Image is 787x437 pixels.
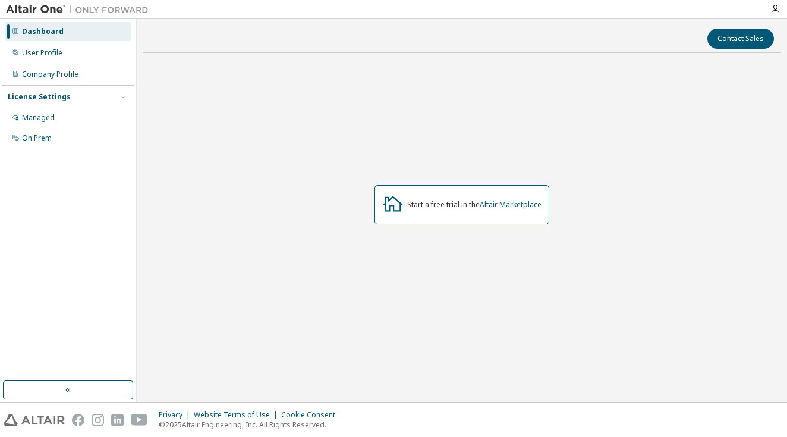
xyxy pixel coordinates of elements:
[4,414,65,426] img: altair_logo.svg
[22,70,78,79] div: Company Profile
[159,420,342,430] p: © 2025 Altair Engineering, Inc. All Rights Reserved.
[6,4,155,15] img: Altair One
[72,414,84,426] img: facebook.svg
[281,410,342,420] div: Cookie Consent
[22,113,55,123] div: Managed
[8,92,71,102] div: License Settings
[159,410,194,420] div: Privacy
[92,414,104,426] img: instagram.svg
[22,27,64,36] div: Dashboard
[407,200,542,210] div: Start a free trial in the
[707,29,774,49] button: Contact Sales
[22,48,62,58] div: User Profile
[194,410,281,420] div: Website Terms of Use
[22,133,52,143] div: On Prem
[131,414,148,426] img: youtube.svg
[480,199,542,210] a: Altair Marketplace
[111,414,124,426] img: linkedin.svg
